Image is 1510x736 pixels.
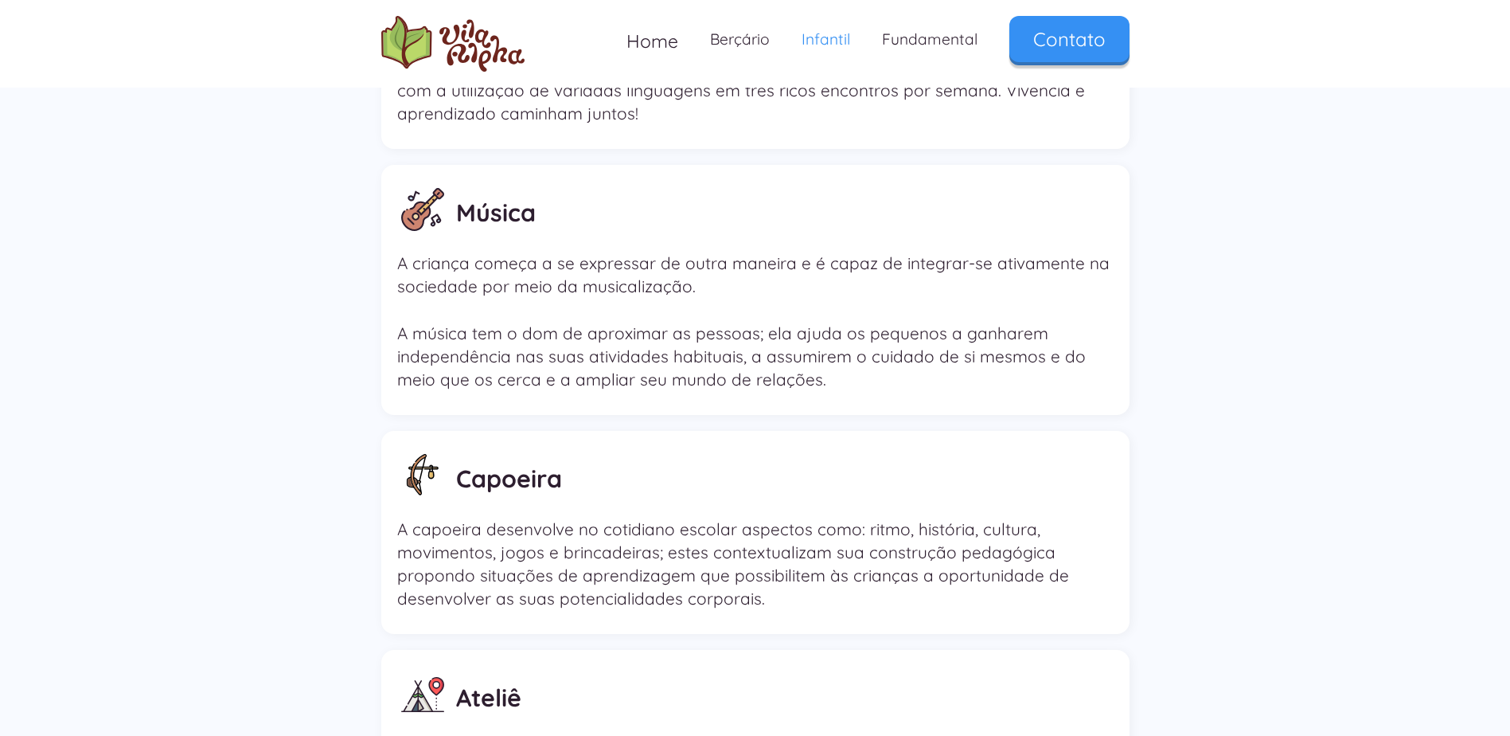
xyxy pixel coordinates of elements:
h2: Ateliê [456,674,521,722]
span: Home [626,29,678,53]
a: Contato [1009,16,1130,62]
a: Infantil [786,16,866,63]
h2: Música [456,189,536,237]
p: A criança começa a se expressar de outra maneira e é capaz de integrar-se ativamente na sociedade... [397,252,1114,391]
a: Home [611,16,694,66]
h2: Capoeira [456,455,562,503]
img: logo Escola Vila Alpha [381,16,525,72]
a: home [381,16,525,72]
p: A capoeira desenvolve no cotidiano escolar aspectos como: ritmo, história, cultura, movimentos, j... [397,518,1114,611]
a: Fundamental [866,16,993,63]
a: Berçário [694,16,786,63]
